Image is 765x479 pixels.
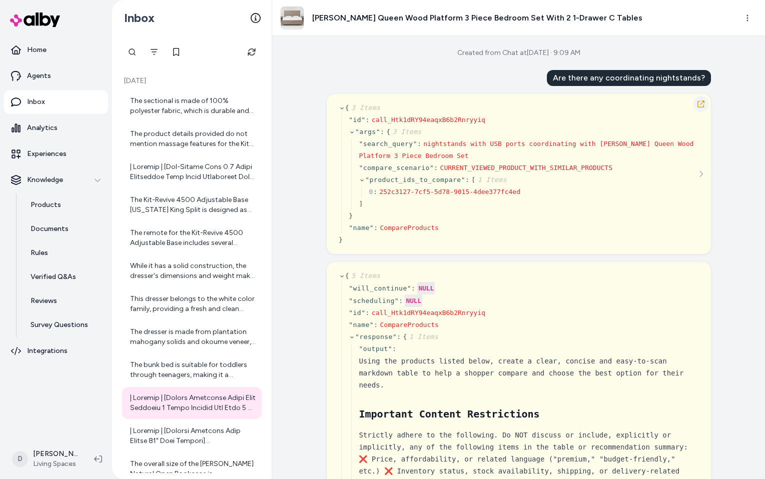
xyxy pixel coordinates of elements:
[27,71,51,81] p: Agents
[130,459,256,479] div: The overall size of the [PERSON_NAME] Natural Open Bookcase is approximately 30 inches in height ...
[386,128,422,135] span: {
[31,272,76,282] p: Verified Q&As
[475,176,506,183] span: 1 Items
[130,327,256,347] div: The dresser is made from plantation mahogany solids and okoume veneer, ensuring durability and a ...
[471,176,507,183] span: [
[390,128,421,135] span: 3 Items
[374,223,378,233] div: :
[349,284,411,292] span: " will_continue "
[27,149,67,159] p: Experiences
[4,90,108,114] a: Inbox
[4,142,108,166] a: Experiences
[122,123,262,155] a: The product details provided do not mention massage features for the Kit-Tempur Ergo 3.0 Split [U...
[355,333,396,340] span: " response "
[411,283,415,293] div: :
[349,309,365,316] span: " id "
[374,320,378,330] div: :
[21,217,108,241] a: Documents
[379,188,520,195] span: 252c3127-7cf5-5d78-9015-4dee377fc4ed
[21,265,108,289] a: Verified Q&As
[4,116,108,140] a: Analytics
[339,236,343,243] span: }
[130,426,256,446] div: | Loremip | [Dolorsi Ametcons Adip Elitse 81" Doei Tempori](utlab://etd.magnaaliquae.adm/ven-quis...
[31,248,48,258] p: Rules
[27,123,58,133] p: Analytics
[21,241,108,265] a: Rules
[27,175,63,185] p: Knowledge
[31,320,88,330] p: Survey Questions
[359,164,434,171] span: " compare_scenario "
[33,449,78,459] p: [PERSON_NAME]
[434,163,438,173] div: :
[371,309,485,316] span: call_Htk1dRY94eaqxB6b2Rnryyiq
[365,176,465,183] span: " product_ids_to_compare "
[130,162,256,182] div: | Loremip | [Dol-Sitame Cons 0.7 Adipi Elitseddoe Temp Incid Utlaboreet Dolo Mag](aliqu://eni.adm...
[417,139,421,149] div: :
[4,168,108,192] button: Knowledge
[440,164,612,171] span: CURRENT_VIEWED_PRODUCT_WITH_SIMILAR_PRODUCTS
[359,140,693,159] span: nightstands with USB ports coordinating with [PERSON_NAME] Queen Wood Platform 3 Piece Bedroom Set
[345,104,380,111] span: {
[130,96,256,116] div: The sectional is made of 100% polyester fabric, which is durable and easy to clean.
[371,116,485,123] span: call_Htk1dRY94eaqxB6b2Rnryyiq
[122,420,262,452] a: | Loremip | [Dolorsi Ametcons Adip Elitse 81" Doei Tempori](utlab://etd.magnaaliquae.adm/ven-quis...
[122,288,262,320] a: This dresser belongs to the white color family, providing a fresh and clean look.
[407,333,438,340] span: 1 Items
[392,344,396,354] div: :
[399,296,403,306] div: :
[31,200,61,210] p: Products
[345,272,380,279] span: {
[365,115,369,125] div: :
[124,10,155,25] h2: Inbox
[355,128,380,135] span: " args "
[349,212,353,219] span: }
[281,6,304,29] img: 345139_grey_wood_bedroom_set_signature_01.jpg
[359,140,417,147] span: " search_query "
[373,187,377,197] div: :
[359,345,392,352] span: " output "
[10,12,60,27] img: alby Logo
[122,90,262,122] a: The sectional is made of 100% polyester fabric, which is durable and easy to clean.
[144,42,164,62] button: Filter
[122,156,262,188] a: | Loremip | [Dol-Sitame Cons 0.7 Adipi Elitseddoe Temp Incid Utlaboreet Dolo Mag](aliqu://eni.adm...
[4,339,108,363] a: Integrations
[130,294,256,314] div: This dresser belongs to the white color family, providing a fresh and clean look.
[242,42,262,62] button: Refresh
[405,294,422,307] div: NULL
[122,222,262,254] a: The remote for the Kit-Revive 4500 Adjustable Base includes several features designed for conveni...
[359,429,699,453] div: Strictly adhere to the following. Do NOT discuss or include, explicitly or implicitly, any of the...
[349,272,380,279] span: 5 Items
[122,321,262,353] a: The dresser is made from plantation mahogany solids and okoume veneer, ensuring durability and a ...
[122,354,262,386] a: The bunk bed is suitable for toddlers through teenagers, making it a versatile option for growing...
[312,12,642,24] h3: [PERSON_NAME] Queen Wood Platform 3 Piece Bedroom Set With 2 1-Drawer C Tables
[130,393,256,413] div: | Loremip | [Dolors Ametconse Adipi Elit Seddoeiu 1 Tempo Incidid Utl Etdo 5 4-Magnaa E Admini](v...
[380,321,438,328] span: CompareProducts
[465,175,469,185] div: :
[27,346,68,356] p: Integrations
[130,360,256,380] div: The bunk bed is suitable for toddlers through teenagers, making it a versatile option for growing...
[359,355,699,391] div: Using the products listed below, create a clear, concise and easy-to-scan markdown table to help ...
[349,104,380,111] span: 3 Items
[349,224,374,231] span: " name "
[27,97,45,107] p: Inbox
[130,261,256,281] div: While it has a solid construction, the dresser's dimensions and weight make it manageable for two...
[547,70,711,86] div: Are there any coordinating nightstands?
[4,38,108,62] a: Home
[130,195,256,215] div: The Kit-Revive 4500 Adjustable Base [US_STATE] King Split is designed as an adjustable base that ...
[359,407,699,421] h2: Important Content Restrictions
[130,228,256,248] div: The remote for the Kit-Revive 4500 Adjustable Base includes several features designed for conveni...
[380,127,384,137] div: :
[365,308,369,318] div: :
[369,188,373,195] span: 0
[21,313,108,337] a: Survey Questions
[122,387,262,419] a: | Loremip | [Dolors Ametconse Adipi Elit Seddoeiu 1 Tempo Incidid Utl Etdo 5 4-Magnaa E Admini](v...
[397,332,401,342] div: :
[6,443,86,475] button: D[PERSON_NAME]Living Spaces
[27,45,47,55] p: Home
[349,321,374,328] span: " name "
[695,168,707,180] button: See more
[457,48,580,58] div: Created from Chat at [DATE] · 9:09 AM
[31,224,69,234] p: Documents
[122,76,262,86] p: [DATE]
[359,200,363,207] span: ]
